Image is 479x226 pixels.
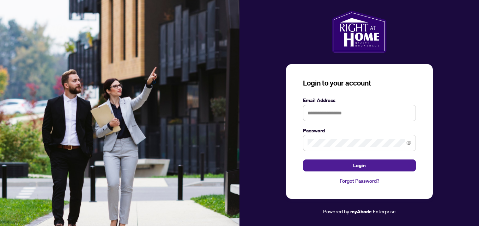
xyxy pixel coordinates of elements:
[373,208,396,214] span: Enterprise
[332,11,387,53] img: ma-logo
[303,177,416,185] a: Forgot Password?
[323,208,349,214] span: Powered by
[303,159,416,171] button: Login
[350,208,372,215] a: myAbode
[353,160,366,171] span: Login
[406,140,411,145] span: eye-invisible
[303,78,416,88] h3: Login to your account
[303,96,416,104] label: Email Address
[303,127,416,134] label: Password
